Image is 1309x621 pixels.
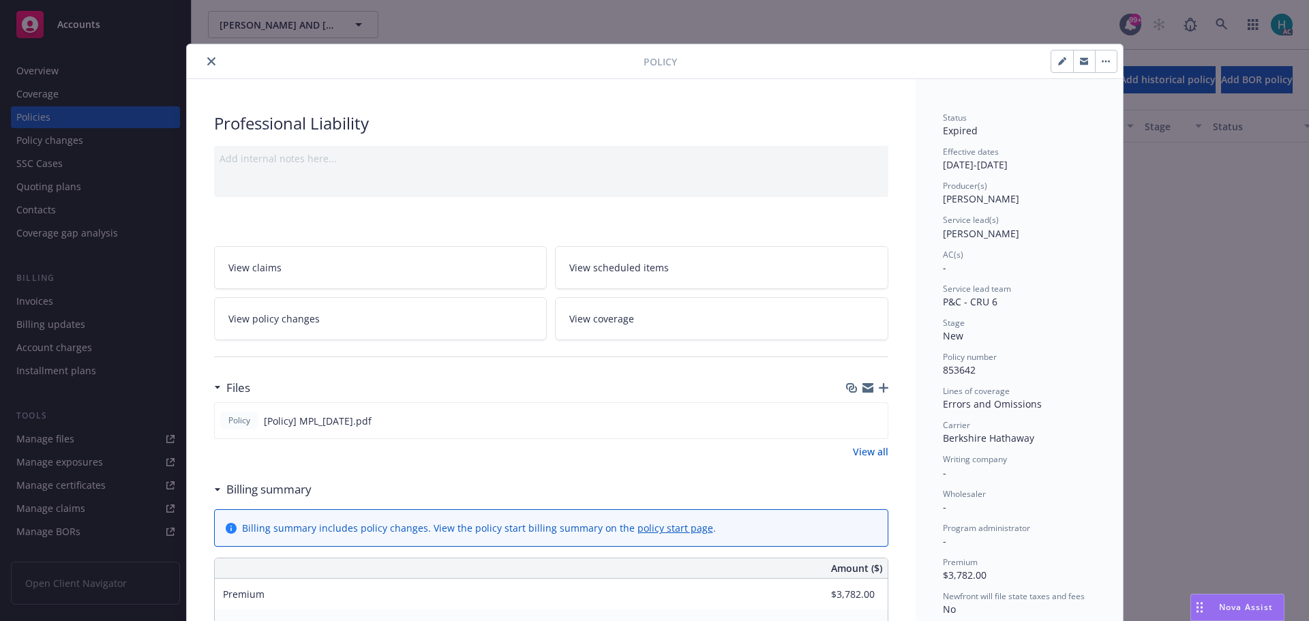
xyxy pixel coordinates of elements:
a: View scheduled items [555,246,888,289]
span: Status [943,112,967,123]
span: [PERSON_NAME] [943,192,1019,205]
a: policy start page [637,521,713,534]
span: - [943,261,946,274]
div: Professional Liability [214,112,888,135]
div: Add internal notes here... [220,151,883,166]
span: Writing company [943,453,1007,465]
a: View claims [214,246,547,289]
div: Drag to move [1191,594,1208,620]
span: No [943,603,956,616]
span: View coverage [569,312,634,326]
span: Errors and Omissions [943,397,1042,410]
span: Policy number [943,351,997,363]
button: close [203,53,220,70]
div: Billing summary [214,481,312,498]
span: Policy [644,55,677,69]
span: - [943,534,946,547]
span: Program administrator [943,522,1030,534]
span: Wholesaler [943,488,986,500]
span: AC(s) [943,249,963,260]
span: Newfront will file state taxes and fees [943,590,1085,602]
a: View policy changes [214,297,547,340]
span: [Policy] MPL_[DATE].pdf [264,414,372,428]
span: Premium [943,556,978,568]
span: $3,782.00 [943,569,987,581]
span: Premium [223,588,265,601]
span: Stage [943,317,965,329]
span: View claims [228,260,282,275]
span: 853642 [943,363,976,376]
span: Berkshire Hathaway [943,431,1034,444]
span: Lines of coverage [943,385,1010,397]
div: Billing summary includes policy changes. View the policy start billing summary on the . [242,521,716,535]
span: Service lead team [943,283,1011,294]
span: - [943,500,946,513]
h3: Billing summary [226,481,312,498]
div: [DATE] - [DATE] [943,146,1096,172]
h3: Files [226,379,250,397]
span: Carrier [943,419,970,431]
button: Nova Assist [1190,594,1284,621]
span: Service lead(s) [943,214,999,226]
a: View all [853,444,888,459]
span: [PERSON_NAME] [943,227,1019,240]
div: Files [214,379,250,397]
span: View scheduled items [569,260,669,275]
span: Effective dates [943,146,999,157]
span: Amount ($) [831,561,882,575]
span: P&C - CRU 6 [943,295,997,308]
span: View policy changes [228,312,320,326]
span: Policy [226,414,253,427]
span: Expired [943,124,978,137]
span: - [943,466,946,479]
button: preview file [870,414,882,428]
span: Producer(s) [943,180,987,192]
span: Nova Assist [1219,601,1273,613]
input: 0.00 [794,584,883,605]
span: New [943,329,963,342]
button: download file [848,414,859,428]
a: View coverage [555,297,888,340]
